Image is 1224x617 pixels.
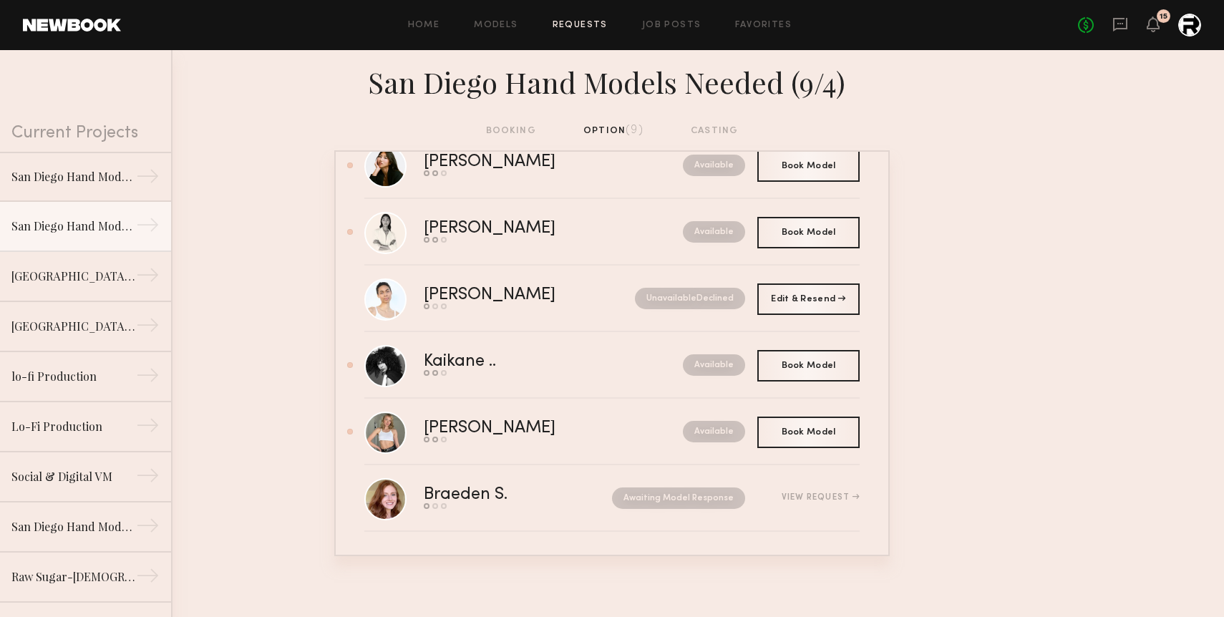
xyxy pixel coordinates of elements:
div: [PERSON_NAME] [424,220,619,237]
div: → [136,314,160,342]
div: [PERSON_NAME] [424,420,619,437]
a: [PERSON_NAME]Available [364,199,860,266]
div: 15 [1160,13,1167,21]
a: Kaikane ..Available [364,332,860,399]
a: Favorites [735,21,792,30]
div: Social & Digital VM [11,468,136,485]
div: → [136,514,160,543]
div: lo-fi Production [11,368,136,385]
div: → [136,165,160,193]
span: Book Model [782,162,836,170]
a: Models [474,21,518,30]
div: → [136,414,160,442]
a: Home [408,21,440,30]
span: Book Model [782,361,836,370]
div: [PERSON_NAME] [424,154,619,170]
div: → [136,564,160,593]
a: [PERSON_NAME]Available [364,399,860,465]
div: View Request [782,493,860,502]
span: Edit & Resend [771,295,845,303]
nb-request-status: Awaiting Model Response [612,487,745,509]
div: → [136,263,160,292]
div: Braeden S. [424,487,560,503]
a: Braeden S.Awaiting Model ResponseView Request [364,465,860,532]
div: → [136,364,160,392]
div: [GEOGRAPHIC_DATA] Local Stand-Ins Needed (6/3) [11,268,136,285]
nb-request-status: Unavailable Declined [635,288,745,309]
a: Job Posts [642,21,701,30]
div: San Diego Hand Models Needed (9/4) [334,62,890,100]
div: San Diego Hand Models Needed (9/4) [11,218,136,235]
div: → [136,213,160,242]
div: Raw Sugar-[DEMOGRAPHIC_DATA] Models Needed [11,568,136,586]
a: Requests [553,21,608,30]
div: Kaikane .. [424,354,590,370]
a: [PERSON_NAME]UnavailableDeclined [364,266,860,332]
div: [GEOGRAPHIC_DATA] Local Skincare Models Needed (6/18) [11,318,136,335]
a: [PERSON_NAME]Available [364,132,860,199]
div: [PERSON_NAME] [424,287,596,303]
div: → [136,464,160,492]
nb-request-status: Available [683,155,745,176]
div: San Diego Hand Models Needed (9/16) [11,168,136,185]
div: San Diego Hand Model Needed [11,518,136,535]
nb-request-status: Available [683,221,745,243]
nb-request-status: Available [683,421,745,442]
span: Book Model [782,228,836,237]
div: Lo-Fi Production [11,418,136,435]
span: Book Model [782,428,836,437]
nb-request-status: Available [683,354,745,376]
